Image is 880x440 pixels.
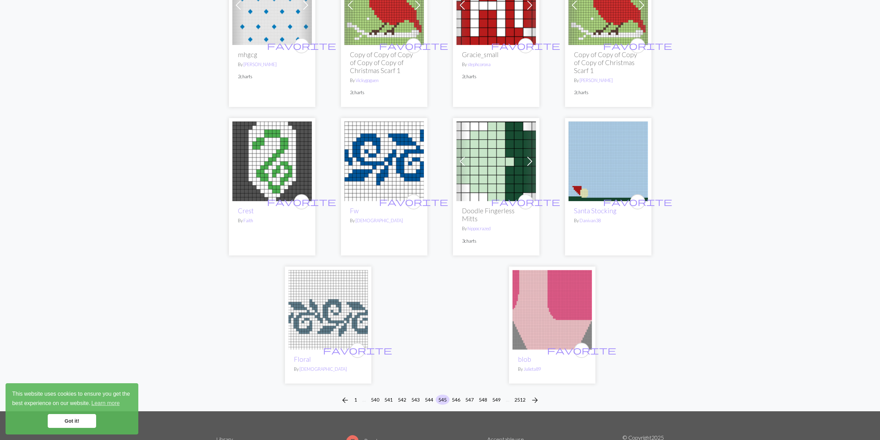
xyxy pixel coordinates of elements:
[355,78,379,83] a: Vickygoguen
[462,61,530,68] p: By
[294,194,309,209] button: favourite
[382,395,396,405] button: 541
[243,218,253,223] a: Faith
[603,39,672,53] i: favourite
[512,270,592,350] img: blob
[603,196,672,207] span: favorite
[462,225,530,232] p: By
[490,395,503,405] button: 549
[456,1,536,8] a: Gracie_small
[580,218,601,223] a: Danivan38
[574,89,642,96] p: 2 charts
[379,196,448,207] span: favorite
[355,218,403,223] a: [DEMOGRAPHIC_DATA]
[395,395,409,405] button: 542
[547,343,616,357] i: favourite
[491,39,560,53] i: favourite
[574,51,642,74] h2: Copy of Copy of Copy of Copy of Christmas Scarf 1
[341,396,349,404] i: Previous
[406,38,421,53] button: favourite
[294,355,311,363] a: Floral
[603,195,672,209] i: favourite
[467,62,491,67] a: stephcorona
[267,39,336,53] i: favourite
[491,40,560,51] span: favorite
[531,396,539,404] i: Next
[422,395,436,405] button: 544
[299,366,347,372] a: [DEMOGRAPHIC_DATA]
[238,207,254,215] a: Crest
[323,343,392,357] i: favourite
[462,73,530,80] p: 2 charts
[288,270,368,350] img: Floral
[379,39,448,53] i: favourite
[338,395,352,406] button: Previous
[90,398,121,408] a: learn more about cookies
[238,51,306,59] h2: mhgcg
[531,395,539,405] span: arrow_forward
[232,122,312,201] img: Crest
[238,217,306,224] p: By
[512,306,592,312] a: blob
[518,366,586,372] p: By
[568,122,648,201] img: Santa Stocking
[580,78,613,83] a: [PERSON_NAME]
[406,194,421,209] button: favourite
[491,196,560,207] span: favorite
[603,40,672,51] span: favorite
[243,62,277,67] a: [PERSON_NAME]
[238,61,306,68] p: By
[352,395,360,405] button: 1
[630,194,645,209] button: favourite
[436,395,450,405] button: 545
[456,157,536,164] a: Doodle Fingerless Mitts V1
[547,345,616,356] span: favorite
[568,157,648,164] a: Santa Stocking
[288,306,368,312] a: Floral
[524,366,541,372] a: Julieta89
[368,395,382,405] button: 540
[518,194,533,209] button: favourite
[518,38,533,53] button: favourite
[491,195,560,209] i: favourite
[379,195,448,209] i: favourite
[449,395,463,405] button: 546
[232,157,312,164] a: Crest
[462,238,530,244] p: 3 charts
[48,414,96,428] a: dismiss cookie message
[350,77,418,84] p: By
[574,207,617,215] a: Santa Stocking
[574,217,642,224] p: By
[350,89,418,96] p: 2 charts
[518,355,531,363] a: blob
[323,345,392,356] span: favorite
[409,395,423,405] button: 543
[463,395,476,405] button: 547
[350,207,359,215] a: Fw
[238,73,306,80] p: 2 charts
[574,77,642,84] p: By
[350,217,418,224] p: By
[338,395,542,406] nav: Page navigation
[267,195,336,209] i: favourite
[344,157,424,164] a: Fw
[456,122,536,201] img: Doodle Fingerless Mitts V1
[344,122,424,201] img: Fw
[341,395,349,405] span: arrow_back
[267,40,336,51] span: favorite
[379,40,448,51] span: favorite
[467,226,491,231] a: hippocrazed
[512,395,528,405] button: 2512
[476,395,490,405] button: 548
[462,51,530,59] h2: Gracie_small
[630,38,645,53] button: favourite
[350,51,418,74] h2: Copy of Copy of Copy of Copy of Copy of Christmas Scarf 1
[568,1,648,8] a: Christmas Scarf 1
[267,196,336,207] span: favorite
[462,207,530,223] h2: Doodle Fingerless Mitts
[344,1,424,8] a: Christmas Scarf 1
[6,383,138,434] div: cookieconsent
[12,390,132,408] span: This website uses cookies to ensure you get the best experience on our website.
[350,343,365,358] button: favourite
[294,366,362,372] p: By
